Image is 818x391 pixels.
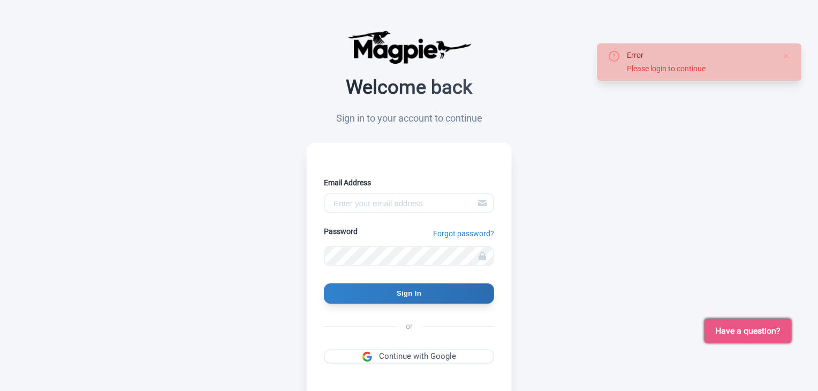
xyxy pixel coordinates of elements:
h2: Welcome back [306,77,512,99]
input: Enter your email address [324,193,494,213]
button: Close [782,50,791,63]
label: Password [324,226,358,237]
p: Sign in to your account to continue [306,111,512,125]
button: Have a question? [705,319,791,343]
a: Forgot password? [433,228,494,239]
span: or [397,321,421,332]
img: logo-ab69f6fb50320c5b225c76a69d11143b.png [345,30,473,64]
div: Error [627,50,774,61]
div: Please login to continue [627,63,774,74]
a: Continue with Google [324,349,494,364]
input: Sign In [324,283,494,304]
span: Have a question? [715,325,781,337]
label: Email Address [324,177,494,189]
